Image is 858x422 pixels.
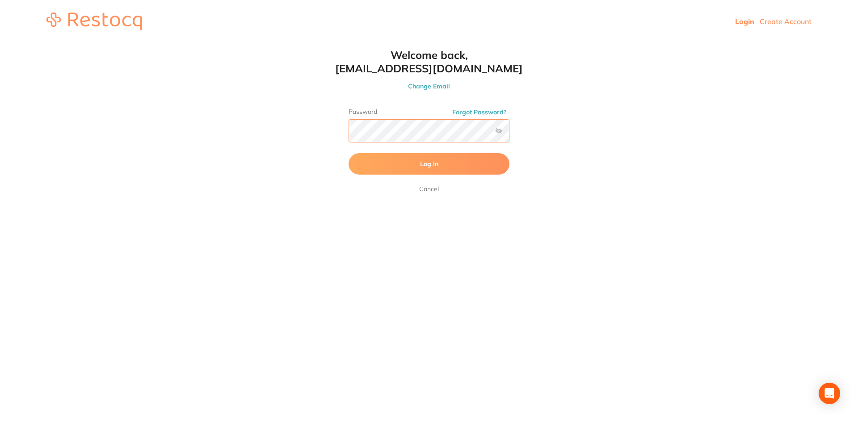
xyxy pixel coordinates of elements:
div: Open Intercom Messenger [819,383,840,404]
a: Cancel [417,184,441,194]
button: Change Email [331,82,527,90]
a: Create Account [760,17,812,26]
span: Log In [420,160,438,168]
img: restocq_logo.svg [46,13,142,30]
h1: Welcome back, [EMAIL_ADDRESS][DOMAIN_NAME] [331,48,527,75]
button: Log In [349,153,509,175]
button: Forgot Password? [450,108,509,116]
a: Login [735,17,754,26]
label: Password [349,108,509,116]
